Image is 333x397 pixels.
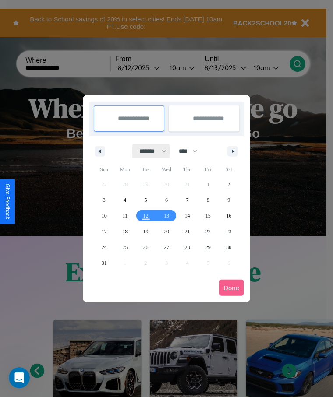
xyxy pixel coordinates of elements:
button: 6 [156,192,177,208]
button: 3 [94,192,114,208]
button: 28 [177,239,198,255]
button: 30 [219,239,239,255]
span: 13 [164,208,169,224]
button: 2 [219,176,239,192]
span: 5 [145,192,147,208]
span: 8 [207,192,209,208]
span: 9 [227,192,230,208]
button: 5 [135,192,156,208]
span: 30 [226,239,231,255]
span: 14 [184,208,190,224]
span: Mon [114,162,135,176]
span: 18 [122,224,128,239]
div: Give Feedback [4,184,11,219]
span: 21 [184,224,190,239]
button: 11 [114,208,135,224]
button: 1 [198,176,218,192]
span: 12 [143,208,149,224]
button: 10 [94,208,114,224]
span: 22 [205,224,211,239]
span: 6 [165,192,168,208]
button: 31 [94,255,114,271]
button: 22 [198,224,218,239]
span: Tue [135,162,156,176]
button: 17 [94,224,114,239]
button: 7 [177,192,198,208]
span: 11 [122,208,128,224]
button: 19 [135,224,156,239]
button: Done [219,280,244,296]
span: 1 [207,176,209,192]
button: 23 [219,224,239,239]
span: Wed [156,162,177,176]
span: 19 [143,224,149,239]
span: 27 [164,239,169,255]
iframe: Intercom live chat [9,367,30,388]
button: 13 [156,208,177,224]
button: 20 [156,224,177,239]
span: 4 [124,192,126,208]
span: 24 [102,239,107,255]
span: 23 [226,224,231,239]
span: Thu [177,162,198,176]
button: 25 [114,239,135,255]
button: 15 [198,208,218,224]
span: Sat [219,162,239,176]
span: 28 [184,239,190,255]
span: 17 [102,224,107,239]
button: 21 [177,224,198,239]
span: 31 [102,255,107,271]
span: 15 [205,208,211,224]
button: 18 [114,224,135,239]
span: 25 [122,239,128,255]
span: 3 [103,192,106,208]
button: 4 [114,192,135,208]
button: 14 [177,208,198,224]
button: 9 [219,192,239,208]
span: 26 [143,239,149,255]
button: 29 [198,239,218,255]
button: 16 [219,208,239,224]
span: 2 [227,176,230,192]
span: Sun [94,162,114,176]
button: 8 [198,192,218,208]
span: Fri [198,162,218,176]
button: 27 [156,239,177,255]
span: 10 [102,208,107,224]
span: 20 [164,224,169,239]
button: 12 [135,208,156,224]
button: 26 [135,239,156,255]
span: 16 [226,208,231,224]
span: 7 [186,192,188,208]
button: 24 [94,239,114,255]
span: 29 [205,239,211,255]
